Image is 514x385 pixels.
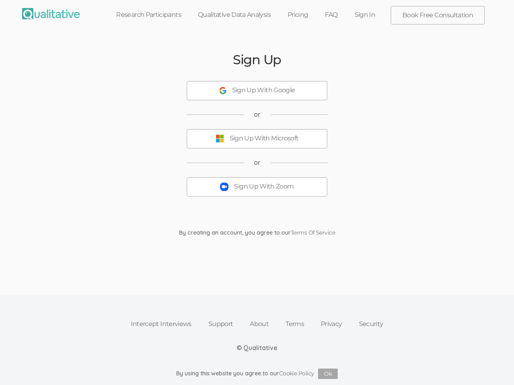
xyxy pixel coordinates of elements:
img: Sign Up With Microsoft [216,134,224,143]
a: Support [200,315,242,333]
span: or [254,110,261,119]
button: Sign Up With Microsoft [187,129,327,148]
a: Security [351,315,392,333]
button: Sign Up With Zoom [187,177,327,197]
img: Sign Up With Zoom [220,182,228,191]
img: Sign Up With Google [219,87,226,94]
a: Book Free Consultation [391,6,484,24]
a: Sign In [346,6,384,24]
div: Sign Up With Zoom [234,182,294,191]
a: Qualitative Data Analysis [190,6,279,24]
button: Ok [318,369,338,379]
span: or [254,158,261,167]
div: © Qualitative [237,343,277,353]
a: Privacy [312,315,351,333]
div: Sign Up With Microsoft [230,134,299,143]
a: Intercept Interviews [122,315,200,333]
a: About [241,315,277,333]
a: Cookie Policy [279,370,314,377]
button: Sign Up With Google [187,81,327,100]
h2: Sign Up [233,53,281,67]
div: Sign Up With Google [232,86,295,95]
a: Research Participants [108,6,190,24]
div: By using this website you agree to our [176,369,338,379]
a: FAQ [316,6,346,24]
a: Terms Of Service [291,229,335,236]
div: By creating an account, you agree to our [173,229,341,237]
a: Pricing [279,6,317,24]
a: Terms [277,315,312,333]
img: Qualitative [22,8,80,19]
